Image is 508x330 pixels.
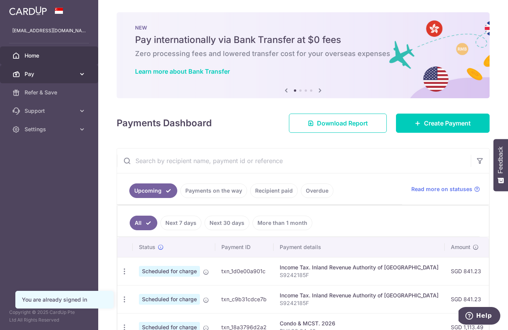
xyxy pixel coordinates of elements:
[22,296,107,304] div: You are already signed in
[250,183,298,198] a: Recipient paid
[25,70,75,78] span: Pay
[117,116,212,130] h4: Payments Dashboard
[25,89,75,96] span: Refer & Save
[135,68,230,75] a: Learn more about Bank Transfer
[25,107,75,115] span: Support
[130,216,157,230] a: All
[280,320,439,327] div: Condo & MCST. 2026
[160,216,201,230] a: Next 7 days
[280,292,439,299] div: Income Tax. Inland Revenue Authority of [GEOGRAPHIC_DATA]
[445,285,490,313] td: SGD 841.23
[396,114,490,133] a: Create Payment
[135,49,471,58] h6: Zero processing fees and lowered transfer cost for your overseas expenses
[317,119,368,128] span: Download Report
[25,52,75,59] span: Home
[129,183,177,198] a: Upcoming
[289,114,387,133] a: Download Report
[497,147,504,173] span: Feedback
[493,139,508,191] button: Feedback - Show survey
[117,12,490,98] img: Bank transfer banner
[424,119,471,128] span: Create Payment
[252,216,312,230] a: More than 1 month
[274,237,445,257] th: Payment details
[139,294,200,305] span: Scheduled for charge
[135,25,471,31] p: NEW
[445,257,490,285] td: SGD 841.23
[215,237,274,257] th: Payment ID
[139,266,200,277] span: Scheduled for charge
[117,148,471,173] input: Search by recipient name, payment id or reference
[411,185,472,193] span: Read more on statuses
[280,271,439,279] p: S9242185F
[12,27,86,35] p: [EMAIL_ADDRESS][DOMAIN_NAME]
[451,243,470,251] span: Amount
[135,34,471,46] h5: Pay internationally via Bank Transfer at $0 fees
[215,285,274,313] td: txn_c9b31cdce7b
[459,307,500,326] iframe: Opens a widget where you can find more information
[25,125,75,133] span: Settings
[215,257,274,285] td: txn_1d0e00a901c
[9,6,47,15] img: CardUp
[411,185,480,193] a: Read more on statuses
[280,264,439,271] div: Income Tax. Inland Revenue Authority of [GEOGRAPHIC_DATA]
[280,299,439,307] p: S9242185F
[301,183,333,198] a: Overdue
[139,243,155,251] span: Status
[180,183,247,198] a: Payments on the way
[205,216,249,230] a: Next 30 days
